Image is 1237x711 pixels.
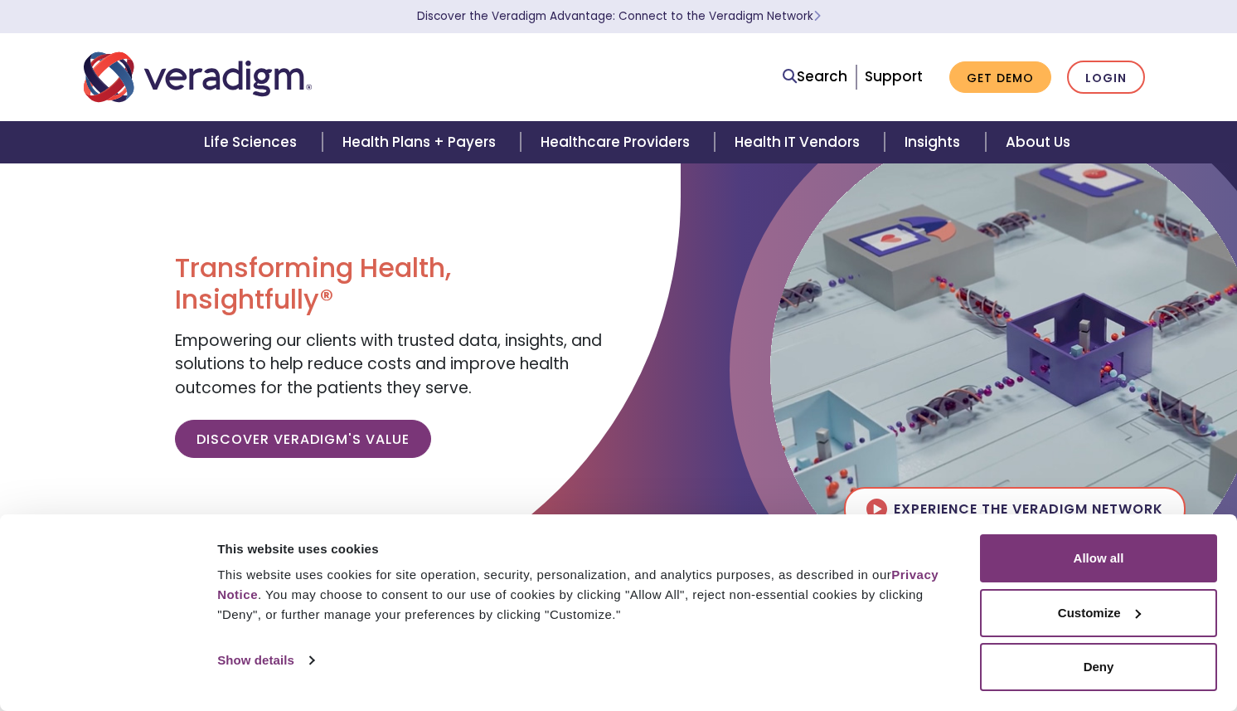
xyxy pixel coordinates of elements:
span: Empowering our clients with trusted data, insights, and solutions to help reduce costs and improv... [175,329,602,399]
a: Show details [217,648,313,673]
a: Get Demo [949,61,1051,94]
a: Discover the Veradigm Advantage: Connect to the Veradigm NetworkLearn More [417,8,821,24]
a: Discover Veradigm's Value [175,420,431,458]
a: Life Sciences [184,121,322,163]
a: Support [865,66,923,86]
div: This website uses cookies [217,539,961,559]
a: Search [783,66,847,88]
img: Veradigm logo [84,50,312,105]
a: Health IT Vendors [715,121,885,163]
h1: Transforming Health, Insightfully® [175,252,606,316]
a: About Us [986,121,1090,163]
button: Allow all [980,534,1217,582]
button: Deny [980,643,1217,691]
span: Learn More [813,8,821,24]
a: Health Plans + Payers [323,121,521,163]
div: This website uses cookies for site operation, security, personalization, and analytics purposes, ... [217,565,961,625]
button: Customize [980,589,1217,637]
a: Insights [885,121,985,163]
a: Login [1067,61,1145,95]
a: Healthcare Providers [521,121,715,163]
